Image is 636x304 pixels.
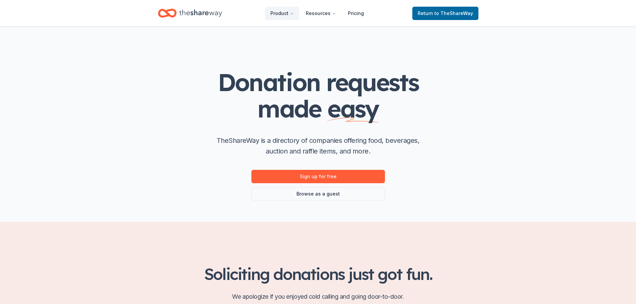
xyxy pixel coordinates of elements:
h1: Donation requests made [185,69,452,122]
a: Pricing [343,7,369,20]
span: easy [327,93,379,123]
a: Returnto TheShareWay [412,7,478,20]
button: Product [265,7,299,20]
a: Home [158,5,222,21]
nav: Main [265,5,369,21]
p: We apologize if you enjoyed cold calling and going door-to-door. [158,291,478,302]
h2: Soliciting donations just got fun. [158,265,478,283]
p: TheShareWay is a directory of companies offering food, beverages, auction and raffle items, and m... [211,135,425,157]
span: Return [418,9,473,17]
span: to TheShareWay [434,10,473,16]
a: Browse as a guest [251,187,385,201]
a: Sign up for free [251,170,385,183]
button: Resources [300,7,341,20]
